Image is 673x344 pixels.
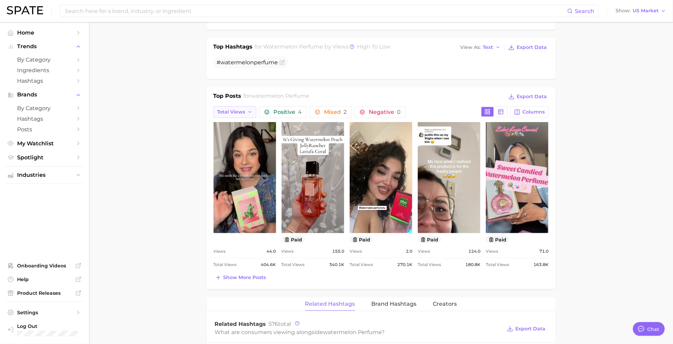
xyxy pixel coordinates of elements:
[282,261,305,269] span: Total Views
[269,321,279,327] span: 576
[350,247,362,255] span: Views
[17,92,72,98] span: Brands
[459,43,503,52] button: View AsText
[267,247,276,255] span: 44.0
[461,45,481,49] span: View As
[7,6,43,14] img: SPATE
[5,138,83,149] a: My Watchlist
[616,9,631,13] span: Show
[5,170,83,180] button: Industries
[465,261,480,269] span: 180.8k
[254,59,278,66] span: perfume
[418,236,441,243] button: paid
[17,78,72,84] span: Hashtags
[64,5,567,17] input: Search here for a brand, industry, or ingredient
[507,43,548,52] button: Export Data
[5,124,83,135] a: Posts
[324,109,347,115] span: Mixed
[523,109,545,115] span: Columns
[329,261,344,269] span: 340.1k
[5,261,83,271] a: Onboarding Videos
[372,301,417,307] span: Brand Hashtags
[17,140,72,147] span: My Watchlist
[17,43,72,50] span: Trends
[17,276,72,282] span: Help
[505,324,547,334] button: Export Data
[5,76,83,86] a: Hashtags
[5,274,83,285] a: Help
[533,261,548,269] span: 163.8k
[614,6,668,15] button: ShowUS Market
[397,109,401,115] span: 0
[369,109,401,115] span: Negative
[280,60,285,65] button: Flag as miscategorized or irrelevant
[332,247,344,255] span: 155.0
[5,288,83,298] a: Product Releases
[5,54,83,65] a: by Category
[397,261,412,269] span: 270.1k
[17,126,72,133] span: Posts
[213,43,253,52] h1: Top Hashtags
[433,301,457,307] span: Creators
[486,261,509,269] span: Total Views
[406,247,412,255] span: 2.0
[350,236,373,243] button: paid
[215,321,266,327] span: Related Hashtags
[517,44,547,50] span: Export Data
[516,326,546,332] span: Export Data
[5,65,83,76] a: Ingredients
[213,261,237,269] span: Total Views
[213,106,257,118] button: Total Views
[507,92,548,102] button: Export Data
[418,261,441,269] span: Total Views
[5,114,83,124] a: Hashtags
[213,273,268,282] button: Show more posts
[17,29,72,36] span: Home
[261,261,276,269] span: 404.6k
[269,321,291,327] span: total
[17,309,72,316] span: Settings
[221,59,254,66] span: watermelon
[215,328,502,337] div: What are consumers viewing alongside ?
[213,92,242,102] h1: Top Posts
[223,275,266,280] span: Show more posts
[5,307,83,318] a: Settings
[17,323,78,329] span: Log Out
[17,105,72,111] span: by Category
[298,109,302,115] span: 4
[344,109,347,115] span: 2
[250,93,309,99] span: watermelon perfume
[323,329,382,335] span: watermelon perfume
[5,321,83,339] a: Log out. Currently logged in with e-mail cfuentes@onscent.com.
[17,67,72,74] span: Ingredients
[418,247,430,255] span: Views
[282,236,305,243] button: paid
[5,27,83,38] a: Home
[468,247,480,255] span: 124.0
[263,43,323,50] span: watermelon perfume
[217,109,245,115] span: Total Views
[5,152,83,163] a: Spotlight
[243,92,309,102] h2: for
[305,301,355,307] span: Related Hashtags
[510,106,548,118] button: Columns
[350,261,373,269] span: Total Views
[486,247,498,255] span: Views
[5,103,83,114] a: by Category
[5,41,83,52] button: Trends
[255,43,390,52] h2: for by Views
[357,43,390,50] span: high to low
[17,172,72,178] span: Industries
[282,247,294,255] span: Views
[486,236,509,243] button: paid
[5,90,83,100] button: Brands
[483,45,493,49] span: Text
[17,116,72,122] span: Hashtags
[633,9,659,13] span: US Market
[539,247,548,255] span: 71.0
[17,56,72,63] span: by Category
[17,154,72,161] span: Spotlight
[217,59,278,66] span: #
[273,109,302,115] span: Positive
[575,8,594,14] span: Search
